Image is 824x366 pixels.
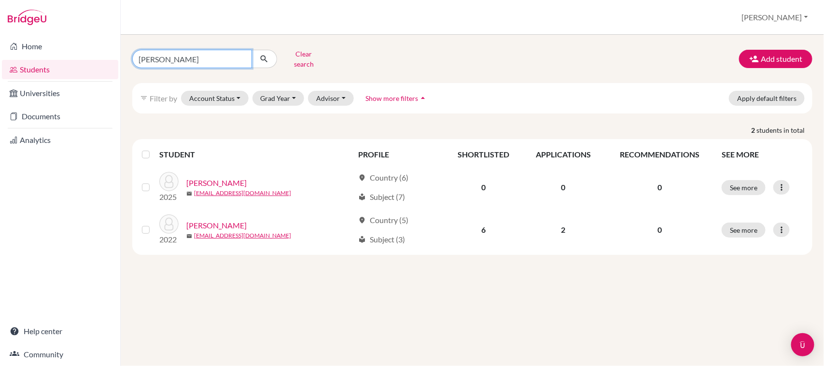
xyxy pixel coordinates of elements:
[791,333,814,356] div: Open Intercom Messenger
[140,94,148,102] i: filter_list
[8,10,46,25] img: Bridge-U
[358,191,405,203] div: Subject (7)
[358,236,366,243] span: local_library
[159,214,179,234] img: Swift, Taylor
[522,143,604,166] th: APPLICATIONS
[2,60,118,79] a: Students
[150,94,177,103] span: Filter by
[159,143,352,166] th: STUDENT
[181,91,249,106] button: Account Status
[604,143,716,166] th: RECOMMENDATIONS
[186,233,192,239] span: mail
[751,125,756,135] strong: 2
[186,220,247,231] a: [PERSON_NAME]
[159,234,179,245] p: 2022
[159,191,179,203] p: 2025
[722,180,766,195] button: See more
[2,107,118,126] a: Documents
[2,322,118,341] a: Help center
[2,37,118,56] a: Home
[522,209,604,251] td: 2
[445,166,522,209] td: 0
[358,234,405,245] div: Subject (3)
[358,216,366,224] span: location_on
[445,143,522,166] th: SHORTLISTED
[159,172,179,191] img: swift, Taylor
[2,345,118,364] a: Community
[186,191,192,197] span: mail
[186,177,247,189] a: [PERSON_NAME]
[358,91,436,106] button: Show more filtersarrow_drop_up
[194,189,291,197] a: [EMAIL_ADDRESS][DOMAIN_NAME]
[419,93,428,103] i: arrow_drop_up
[252,91,305,106] button: Grad Year
[756,125,812,135] span: students in total
[366,94,419,102] span: Show more filters
[358,172,408,183] div: Country (6)
[729,91,805,106] button: Apply default filters
[739,50,812,68] button: Add student
[716,143,809,166] th: SEE MORE
[358,193,366,201] span: local_library
[308,91,354,106] button: Advisor
[358,174,366,182] span: location_on
[2,84,118,103] a: Universities
[358,214,408,226] div: Country (5)
[522,166,604,209] td: 0
[352,143,445,166] th: PROFILE
[445,209,522,251] td: 6
[194,231,291,240] a: [EMAIL_ADDRESS][DOMAIN_NAME]
[610,224,710,236] p: 0
[2,130,118,150] a: Analytics
[722,223,766,238] button: See more
[738,8,812,27] button: [PERSON_NAME]
[132,50,252,68] input: Find student by name...
[610,182,710,193] p: 0
[277,46,331,71] button: Clear search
